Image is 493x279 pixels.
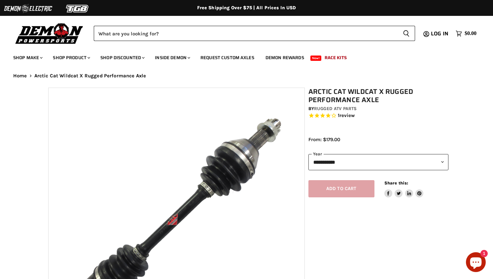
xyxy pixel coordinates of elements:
[150,51,194,64] a: Inside Demon
[465,30,476,37] span: $0.00
[3,2,53,15] img: Demon Electric Logo 2
[94,26,398,41] input: Search
[308,105,448,112] div: by
[339,113,355,119] span: review
[314,106,357,111] a: Rugged ATV Parts
[384,180,408,185] span: Share this:
[48,51,94,64] a: Shop Product
[320,51,352,64] a: Race Kits
[13,21,86,45] img: Demon Powersports
[95,51,149,64] a: Shop Discounted
[431,29,448,38] span: Log in
[195,51,259,64] a: Request Custom Axles
[53,2,102,15] img: TGB Logo 2
[34,73,146,79] span: Arctic Cat Wildcat X Rugged Performance Axle
[464,252,488,274] inbox-online-store-chat: Shopify online store chat
[13,73,27,79] a: Home
[8,51,47,64] a: Shop Make
[452,29,480,38] a: $0.00
[308,154,448,170] select: year
[261,51,309,64] a: Demon Rewards
[310,56,322,61] span: New!
[94,26,415,41] form: Product
[8,48,475,64] ul: Main menu
[398,26,415,41] button: Search
[308,88,448,104] h1: Arctic Cat Wildcat X Rugged Performance Axle
[308,112,448,119] span: Rated 4.0 out of 5 stars 1 reviews
[338,113,355,119] span: 1 reviews
[384,180,424,198] aside: Share this:
[428,31,452,37] a: Log in
[308,137,340,142] span: From: $179.00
